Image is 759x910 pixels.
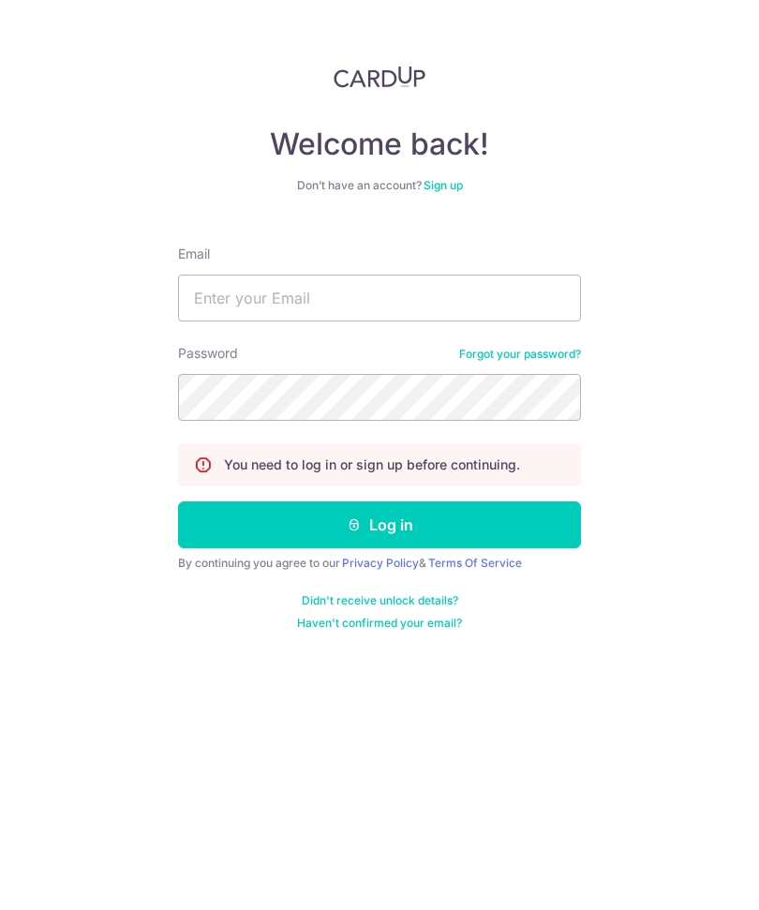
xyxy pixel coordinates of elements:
img: CardUp Logo [334,66,425,88]
a: Privacy Policy [342,556,419,570]
a: Didn't receive unlock details? [302,593,458,608]
label: Email [178,245,210,263]
div: By continuing you agree to our & [178,556,581,571]
h4: Welcome back! [178,126,581,163]
input: Enter your Email [178,275,581,321]
a: Sign up [424,178,463,192]
a: Haven't confirmed your email? [297,616,462,631]
label: Password [178,344,238,363]
a: Terms Of Service [428,556,522,570]
p: You need to log in or sign up before continuing. [224,455,520,474]
button: Log in [178,501,581,548]
a: Forgot your password? [459,347,581,362]
div: Don’t have an account? [178,178,581,193]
